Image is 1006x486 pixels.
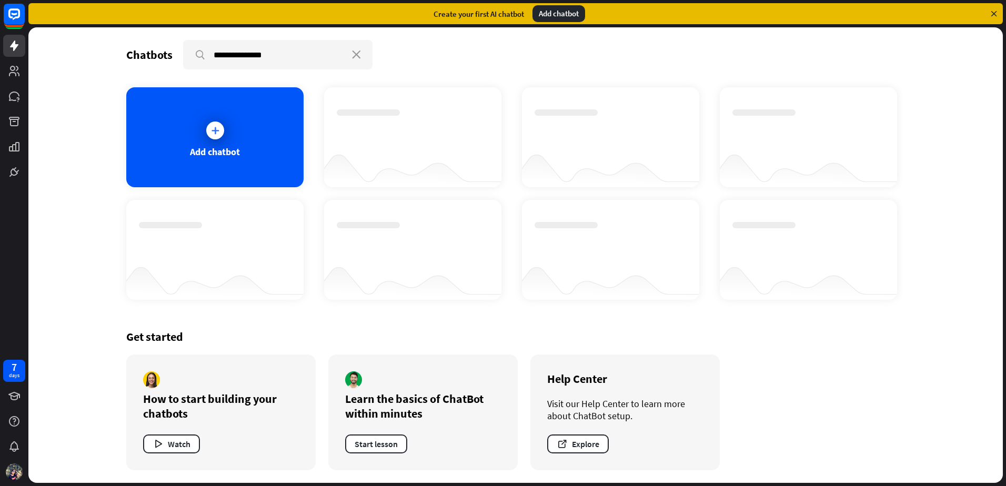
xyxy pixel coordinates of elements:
div: Add chatbot [532,5,585,22]
div: 7 [12,362,17,372]
i: close [352,50,361,59]
div: Create your first AI chatbot [434,9,524,19]
div: Get started [126,329,905,344]
div: Learn the basics of ChatBot within minutes [345,391,501,421]
div: Visit our Help Center to learn more about ChatBot setup. [547,398,703,422]
button: Explore [547,434,609,453]
div: Chatbots [126,47,173,62]
button: Watch [143,434,200,453]
div: Add chatbot [190,146,240,158]
img: author [345,371,362,388]
div: days [9,372,19,379]
img: author [143,371,160,388]
a: 7 days [3,360,25,382]
div: Help Center [547,371,703,386]
div: How to start building your chatbots [143,391,299,421]
button: Start lesson [345,434,407,453]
